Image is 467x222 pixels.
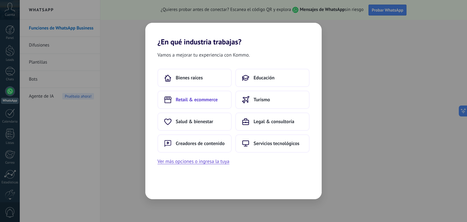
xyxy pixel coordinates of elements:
button: Retail & ecommerce [157,91,232,109]
button: Servicios tecnológicos [235,134,310,153]
span: Creadores de contenido [176,140,225,147]
h2: ¿En qué industria trabajas? [145,23,322,46]
button: Ver más opciones o ingresa la tuya [157,158,229,165]
button: Creadores de contenido [157,134,232,153]
button: Legal & consultoría [235,113,310,131]
button: Salud & bienestar [157,113,232,131]
span: Educación [254,75,275,81]
span: Vamos a mejorar tu experiencia con Kommo. [157,51,250,59]
span: Retail & ecommerce [176,97,218,103]
span: Bienes raíces [176,75,203,81]
button: Turismo [235,91,310,109]
button: Bienes raíces [157,69,232,87]
span: Servicios tecnológicos [254,140,299,147]
span: Salud & bienestar [176,119,213,125]
span: Turismo [254,97,270,103]
button: Educación [235,69,310,87]
span: Legal & consultoría [254,119,294,125]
